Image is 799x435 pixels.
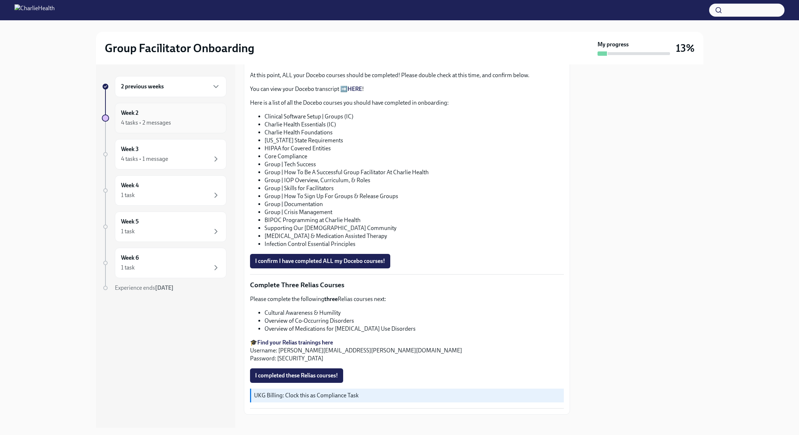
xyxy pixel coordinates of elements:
li: Group | Documentation [265,200,564,208]
p: 🎓 Username: [PERSON_NAME][EMAIL_ADDRESS][PERSON_NAME][DOMAIN_NAME] Password: [SECURITY_DATA] [250,339,564,363]
span: I completed these Relias courses! [255,372,338,379]
li: Overview of Co-Occurring Disorders [265,317,564,325]
a: HERE [348,85,362,92]
div: 1 task [121,191,135,199]
h2: Group Facilitator Onboarding [105,41,254,55]
h6: Week 5 [121,218,139,226]
button: I confirm I have completed ALL my Docebo courses! [250,254,390,268]
li: Group | How To Be A Successful Group Facilitator At Charlie Health [265,168,564,176]
li: Charlie Health Essentials (IC) [265,121,564,129]
a: Week 34 tasks • 1 message [102,139,226,170]
strong: [DATE] [155,284,174,291]
img: CharlieHealth [14,4,55,16]
div: 2 previous weeks [115,76,226,97]
strong: three [324,296,338,302]
li: Clinical Software Setup | Groups (IC) [265,113,564,121]
p: You can view your Docebo transcript ➡️ ! [250,85,564,93]
li: Group | Crisis Management [265,208,564,216]
div: 1 task [121,264,135,272]
li: Overview of Medications for [MEDICAL_DATA] Use Disorders [265,325,564,333]
li: Group | IOP Overview, Curriculum, & Roles [265,176,564,184]
p: UKG Billing: Clock this as Compliance Task [254,392,561,400]
a: Find your Relias trainings here [257,339,333,346]
li: Supporting Our [DEMOGRAPHIC_DATA] Community [265,224,564,232]
li: Cultural Awareness & Humility [265,309,564,317]
li: Core Compliance [265,152,564,160]
p: Complete Three Relias Courses [250,280,564,290]
div: 4 tasks • 1 message [121,155,168,163]
li: Group | How To Sign Up For Groups & Release Groups [265,192,564,200]
li: HIPAA for Covered Entities [265,145,564,152]
strong: My progress [598,41,629,49]
li: [MEDICAL_DATA] & Medication Assisted Therapy [265,232,564,240]
li: BIPOC Programming at Charlie Health [265,216,564,224]
h6: Week 2 [121,109,138,117]
a: Week 51 task [102,212,226,242]
h6: Week 6 [121,254,139,262]
li: Infection Control Essential Principles [265,240,564,248]
li: Group | Skills for Facilitators [265,184,564,192]
span: I confirm I have completed ALL my Docebo courses! [255,258,385,265]
a: Week 41 task [102,175,226,206]
button: I completed these Relias courses! [250,368,343,383]
div: 1 task [121,227,135,235]
p: At this point, ALL your Docebo courses should be completed! Please double check at this time, and... [250,71,564,79]
li: Charlie Health Foundations [265,129,564,137]
h6: Week 4 [121,181,139,189]
p: Here is a list of all the Docebo courses you should have completed in onboarding: [250,99,564,107]
h6: 2 previous weeks [121,83,164,91]
h6: Week 3 [121,145,139,153]
a: Week 24 tasks • 2 messages [102,103,226,133]
p: Please complete the following Relias courses next: [250,295,564,303]
span: Experience ends [115,284,174,291]
li: [US_STATE] State Requirements [265,137,564,145]
div: 4 tasks • 2 messages [121,119,171,127]
li: Group | Tech Success [265,160,564,168]
a: Week 61 task [102,248,226,278]
h3: 13% [676,42,695,55]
